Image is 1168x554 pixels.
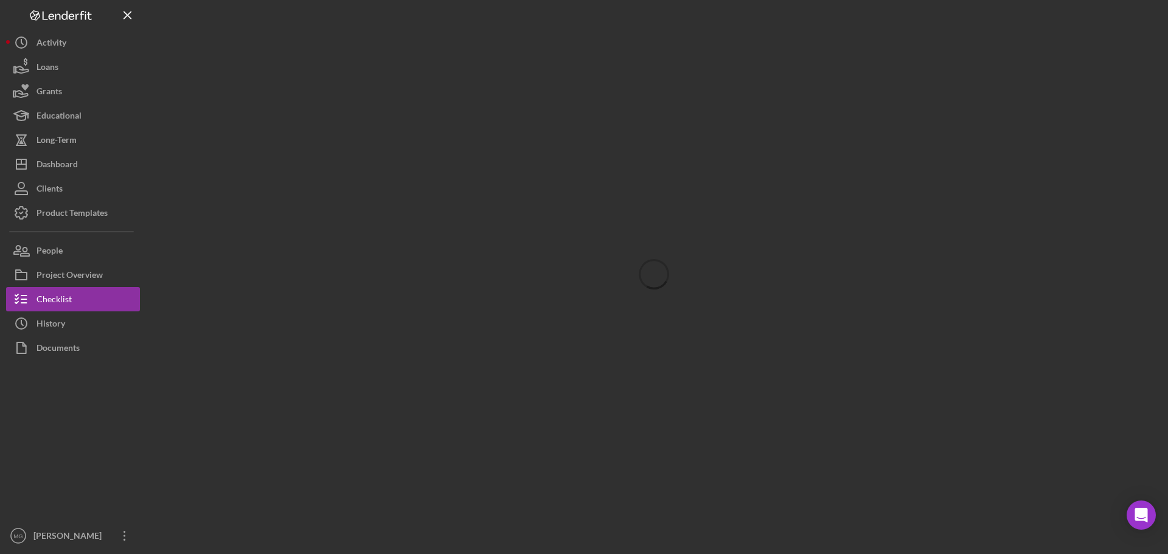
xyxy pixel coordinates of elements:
text: MG [13,533,23,539]
div: People [36,238,63,266]
div: Project Overview [36,263,103,290]
button: Grants [6,79,140,103]
div: Documents [36,336,80,363]
button: Clients [6,176,140,201]
button: Checklist [6,287,140,311]
div: Open Intercom Messenger [1127,500,1156,530]
div: Long-Term [36,128,77,155]
div: Activity [36,30,66,58]
div: Clients [36,176,63,204]
button: Educational [6,103,140,128]
button: Project Overview [6,263,140,287]
button: People [6,238,140,263]
div: [PERSON_NAME] [30,524,109,551]
div: Product Templates [36,201,108,228]
button: Loans [6,55,140,79]
div: Dashboard [36,152,78,179]
button: Activity [6,30,140,55]
button: Product Templates [6,201,140,225]
div: Educational [36,103,82,131]
div: Checklist [36,287,72,314]
div: History [36,311,65,339]
button: Documents [6,336,140,360]
button: Dashboard [6,152,140,176]
div: Loans [36,55,58,82]
button: History [6,311,140,336]
button: Long-Term [6,128,140,152]
div: Grants [36,79,62,106]
button: MG[PERSON_NAME] [6,524,140,548]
